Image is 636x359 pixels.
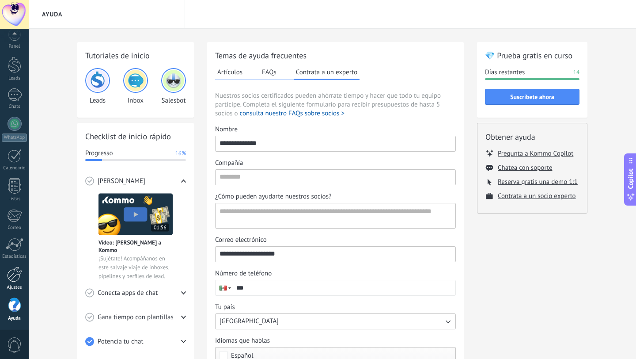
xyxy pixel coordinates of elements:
[2,196,27,202] div: Listas
[626,169,635,189] span: Copilot
[2,285,27,290] div: Ajustes
[98,313,174,322] span: Gana tiempo con plantillas
[215,65,245,79] button: Artículos
[215,236,267,244] span: Correo electrónico
[98,337,144,346] span: Potencia tu chat
[85,131,186,142] h2: Checklist de inicio rápido
[98,177,145,186] span: [PERSON_NAME]
[485,131,579,142] h2: Obtener ayuda
[2,254,27,260] div: Estadísticas
[98,254,173,281] span: ¡Sujétate! Acompáñanos en este salvaje viaje de inboxes, pipelines y perfiles de lead.
[215,269,272,278] span: Número de teléfono
[2,225,27,231] div: Correo
[2,44,27,50] div: Panel
[485,89,579,105] button: Suscríbete ahora
[98,289,158,298] span: Conecta apps de chat
[240,109,344,118] button: consulta nuestro FAQs sobre socios >
[215,336,270,345] span: Idiomas que hablas
[2,104,27,110] div: Chats
[510,94,554,100] span: Suscríbete ahora
[260,65,279,79] button: FAQs
[498,149,573,158] button: Pregunta a Kommo Copilot
[498,178,578,186] button: Reserva gratis una demo 1:1
[232,280,455,295] input: Número de teléfono
[215,303,235,312] span: Tu país
[123,68,148,105] div: Inbox
[161,68,186,105] div: Salesbot
[215,313,456,329] button: Tu país
[2,316,27,321] div: Ayuda
[216,280,232,295] div: Mexico: + 52
[216,247,455,261] input: Correo electrónico
[485,50,579,61] h2: 💎 Prueba gratis en curso
[215,50,456,61] h2: Temas de ayuda frecuentes
[2,76,27,81] div: Leads
[231,352,254,359] span: Español
[220,317,279,326] span: [GEOGRAPHIC_DATA]
[85,50,186,61] h2: Tutoriales de inicio
[85,149,113,158] span: Progresso
[216,170,455,184] input: Compañía
[498,192,576,200] button: Contrata a un socio experto
[485,68,525,77] span: Días restantes
[215,159,243,168] span: Compañía
[573,68,579,77] span: 14
[98,193,173,235] img: Meet video
[498,164,552,172] button: Chatea con soporte
[294,65,360,80] button: Contrata a un experto
[2,165,27,171] div: Calendario
[215,125,238,134] span: Nombre
[215,192,332,201] span: ¿Cómo pueden ayudarte nuestros socios?
[98,239,173,254] span: Vídeo: [PERSON_NAME] a Kommo
[216,136,455,150] input: Nombre
[175,149,186,158] span: 16%
[216,203,454,228] textarea: ¿Cómo pueden ayudarte nuestros socios?
[85,68,110,105] div: Leads
[215,92,456,118] span: Nuestros socios certificados pueden ahórrate tiempo y hacer que todo tu equipo participe. Complet...
[2,134,27,142] div: WhatsApp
